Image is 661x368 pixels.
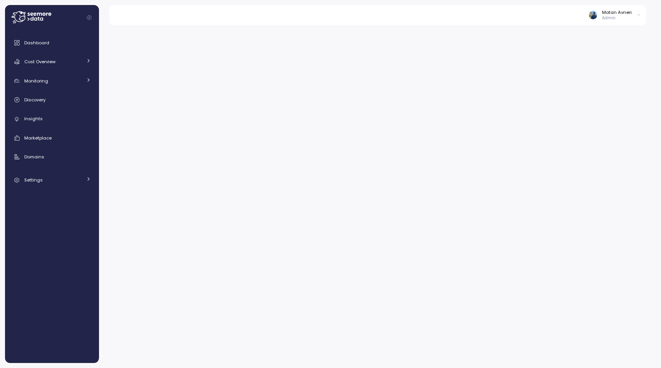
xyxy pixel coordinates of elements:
a: Settings [8,172,96,188]
a: Dashboard [8,35,96,50]
a: Cost Overview [8,54,96,69]
span: Monitoring [24,78,48,84]
img: ALV-UjW7iyiT3_-rd20Vo8AJphyis9Tqzhk3ZmUVHcPF_a2DDzS-2M_RN79POxAlJrUWlEOR2ptTXV908WxmWmxpxL6O7Fu1k... [589,11,597,19]
span: Settings [24,177,43,183]
a: Monitoring [8,73,96,89]
span: Discovery [24,97,45,103]
a: Insights [8,111,96,127]
span: Dashboard [24,40,49,46]
span: Domains [24,154,44,160]
span: Insights [24,116,43,122]
a: Domains [8,149,96,165]
button: Collapse navigation [84,15,94,20]
span: Cost Overview [24,59,55,65]
a: Discovery [8,92,96,108]
span: Marketplace [24,135,52,141]
p: Admin [602,15,632,21]
div: Matan Avneri [602,9,632,15]
a: Marketplace [8,130,96,146]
